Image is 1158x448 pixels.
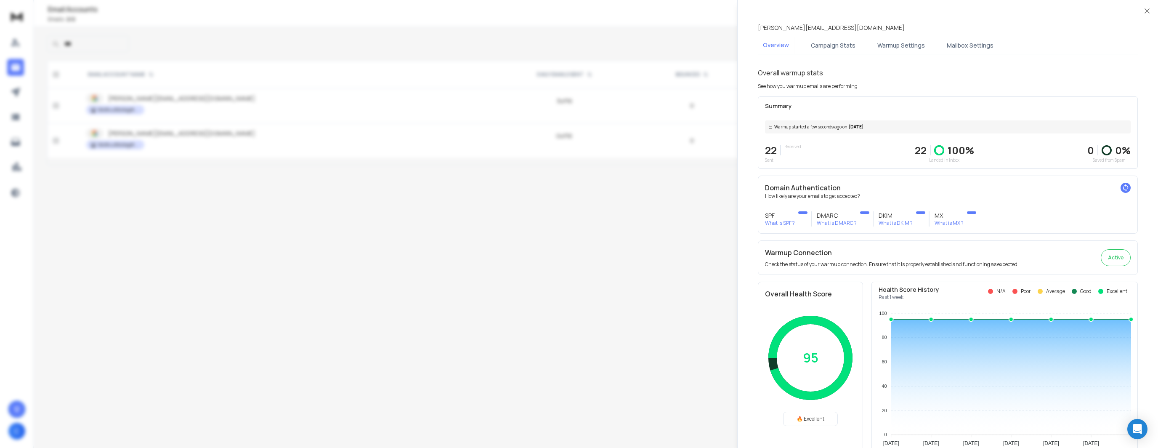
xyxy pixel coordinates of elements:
[806,36,861,55] button: Campaign Stats
[765,289,856,299] h2: Overall Health Score
[765,120,1131,133] div: [DATE]
[935,220,964,227] p: What is MX ?
[758,83,858,90] p: See how you warmup emails are performing
[758,36,794,55] button: Overview
[963,440,979,446] tspan: [DATE]
[1101,249,1131,266] button: Active
[1087,157,1131,163] p: Saved from Spam
[996,288,1006,295] p: N/A
[879,311,887,316] tspan: 100
[765,261,1019,268] p: Check the status of your warmup connection. Ensure that it is properly established and functionin...
[803,350,818,365] p: 95
[1083,440,1099,446] tspan: [DATE]
[948,144,974,157] p: 100 %
[882,335,887,340] tspan: 80
[1046,288,1065,295] p: Average
[758,68,823,78] h1: Overall warmup stats
[1021,288,1031,295] p: Poor
[935,211,964,220] h3: MX
[879,285,939,294] p: Health Score History
[1043,440,1059,446] tspan: [DATE]
[783,412,838,426] div: 🔥 Excellent
[765,144,777,157] p: 22
[884,432,887,437] tspan: 0
[915,144,927,157] p: 22
[1080,288,1092,295] p: Good
[774,124,847,130] span: Warmup started a few seconds ago on
[1115,144,1131,157] p: 0 %
[882,359,887,364] tspan: 60
[765,220,795,227] p: What is SPF ?
[879,294,939,301] p: Past 1 week
[1003,440,1019,446] tspan: [DATE]
[883,440,899,446] tspan: [DATE]
[758,24,905,32] p: [PERSON_NAME][EMAIL_ADDRESS][DOMAIN_NAME]
[923,440,939,446] tspan: [DATE]
[879,220,913,227] p: What is DKIM ?
[784,144,801,150] p: Received
[765,248,1019,258] h2: Warmup Connection
[882,384,887,389] tspan: 40
[765,183,1131,193] h2: Domain Authentication
[817,211,857,220] h3: DMARC
[882,408,887,413] tspan: 20
[1087,143,1094,157] strong: 0
[765,102,1131,110] p: Summary
[872,36,930,55] button: Warmup Settings
[915,157,974,163] p: Landed in Inbox
[942,36,999,55] button: Mailbox Settings
[817,220,857,227] p: What is DMARC ?
[765,193,1131,200] p: How likely are your emails to get accepted?
[879,211,913,220] h3: DKIM
[1107,288,1127,295] p: Excellent
[765,157,777,163] p: Sent
[1127,419,1147,439] div: Open Intercom Messenger
[765,211,795,220] h3: SPF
